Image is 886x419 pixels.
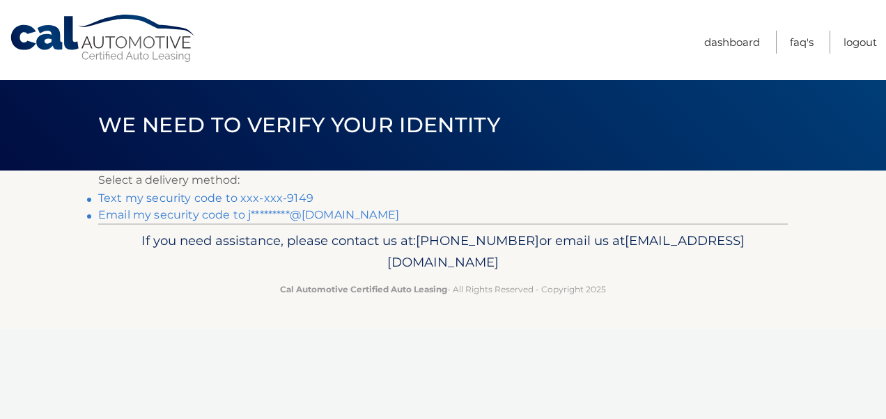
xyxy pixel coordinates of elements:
span: We need to verify your identity [98,112,500,138]
a: Dashboard [704,31,760,54]
p: Select a delivery method: [98,171,788,190]
a: FAQ's [790,31,814,54]
span: [PHONE_NUMBER] [416,232,539,248]
a: Email my security code to j*********@[DOMAIN_NAME] [98,208,399,221]
p: If you need assistance, please contact us at: or email us at [107,230,779,274]
a: Cal Automotive [9,14,197,63]
a: Text my security code to xxx-xxx-9149 [98,191,313,205]
strong: Cal Automotive Certified Auto Leasing [280,284,447,294]
a: Logout [844,31,877,54]
p: - All Rights Reserved - Copyright 2025 [107,282,779,297]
